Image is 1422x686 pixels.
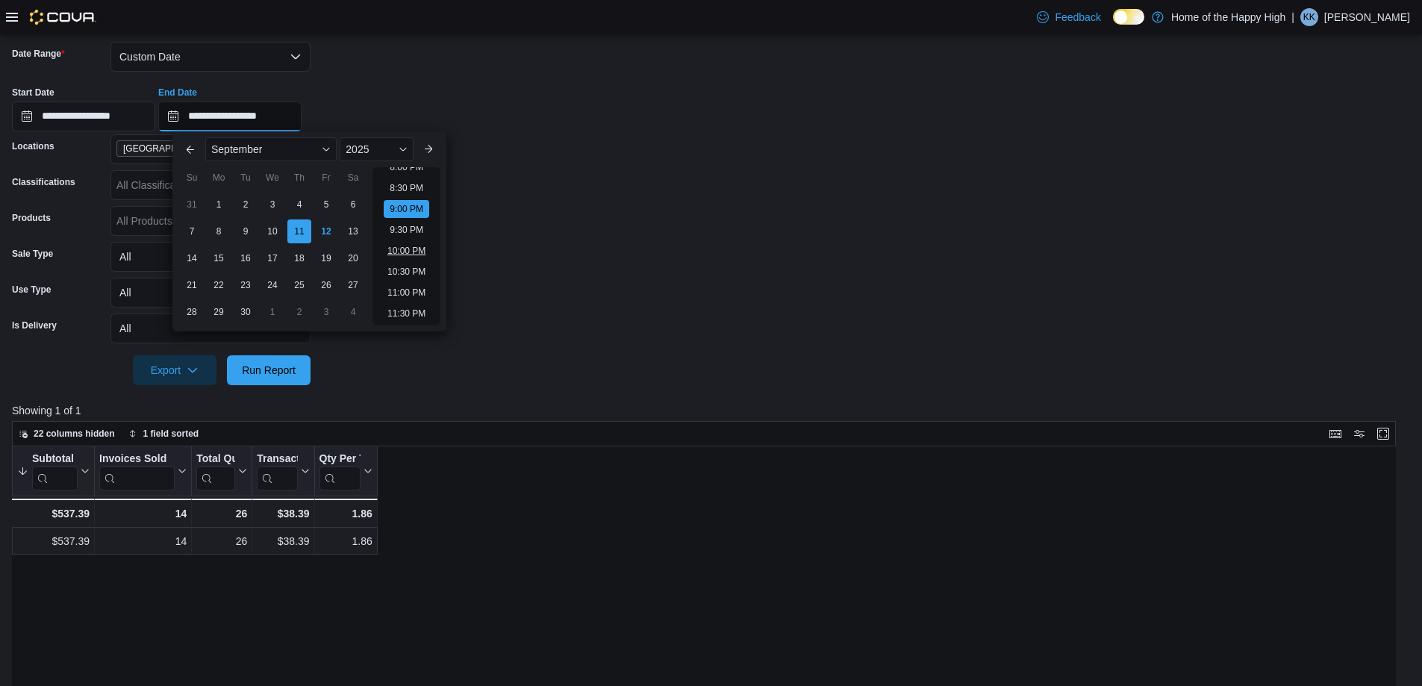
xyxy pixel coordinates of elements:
[257,505,309,523] div: $38.39
[32,452,78,490] div: Subtotal
[16,505,90,523] div: $537.39
[234,273,258,297] div: day-23
[287,219,311,243] div: day-11
[133,355,216,385] button: Export
[30,10,96,25] img: Cova
[207,166,231,190] div: Mo
[180,219,204,243] div: day-7
[346,143,369,155] span: 2025
[287,300,311,324] div: day-2
[196,452,247,490] button: Total Quantity
[417,137,440,161] button: Next month
[1303,8,1315,26] span: KK
[12,319,57,331] label: Is Delivery
[180,166,204,190] div: Su
[341,193,365,216] div: day-6
[261,273,284,297] div: day-24
[13,425,121,443] button: 22 columns hidden
[257,452,309,490] button: Transaction Average
[196,452,235,467] div: Total Quantity
[12,102,155,131] input: Press the down key to open a popover containing a calendar.
[110,42,311,72] button: Custom Date
[32,452,78,467] div: Subtotal
[257,452,297,467] div: Transaction Average
[142,355,208,385] span: Export
[180,193,204,216] div: day-31
[261,166,284,190] div: We
[211,143,262,155] span: September
[341,166,365,190] div: Sa
[116,140,258,157] span: Saskatoon - City Park - Fire & Flower
[314,219,338,243] div: day-12
[1374,425,1392,443] button: Enter fullscreen
[180,273,204,297] div: day-21
[207,246,231,270] div: day-15
[384,179,429,197] li: 8:30 PM
[207,193,231,216] div: day-1
[1031,2,1106,32] a: Feedback
[341,219,365,243] div: day-13
[99,505,187,523] div: 14
[234,246,258,270] div: day-16
[381,242,431,260] li: 10:00 PM
[1350,425,1368,443] button: Display options
[1300,8,1318,26] div: Kalvin Keys
[319,452,372,490] button: Qty Per Transaction
[257,452,297,490] div: Transaction Average
[319,452,361,467] div: Qty Per Transaction
[234,300,258,324] div: day-30
[314,166,338,190] div: Fr
[12,284,51,296] label: Use Type
[340,137,414,161] div: Button. Open the year selector. 2025 is currently selected.
[287,273,311,297] div: day-25
[242,363,296,378] span: Run Report
[384,221,429,239] li: 9:30 PM
[12,248,53,260] label: Sale Type
[319,532,372,550] div: 1.86
[314,246,338,270] div: day-19
[234,219,258,243] div: day-9
[143,428,199,440] span: 1 field sorted
[257,532,309,550] div: $38.39
[99,452,187,490] button: Invoices Sold
[341,300,365,324] div: day-4
[12,87,54,99] label: Start Date
[341,273,365,297] div: day-27
[12,403,1410,418] p: Showing 1 of 1
[1324,8,1410,26] p: [PERSON_NAME]
[319,452,361,490] div: Qty Per Transaction
[12,48,65,60] label: Date Range
[287,246,311,270] div: day-18
[381,305,431,322] li: 11:30 PM
[205,137,337,161] div: Button. Open the month selector. September is currently selected.
[287,193,311,216] div: day-4
[110,314,311,343] button: All
[287,166,311,190] div: Th
[381,284,431,302] li: 11:00 PM
[261,193,284,216] div: day-3
[319,505,372,523] div: 1.86
[178,191,367,325] div: September, 2025
[178,137,202,161] button: Previous Month
[381,263,431,281] li: 10:30 PM
[261,219,284,243] div: day-10
[158,87,197,99] label: End Date
[196,452,235,490] div: Total Quantity
[227,355,311,385] button: Run Report
[207,219,231,243] div: day-8
[12,212,51,224] label: Products
[123,141,240,156] span: [GEOGRAPHIC_DATA] - Fire & Flower
[261,246,284,270] div: day-17
[207,273,231,297] div: day-22
[341,246,365,270] div: day-20
[261,300,284,324] div: day-1
[384,158,429,176] li: 8:00 PM
[234,193,258,216] div: day-2
[17,532,90,550] div: $537.39
[180,300,204,324] div: day-28
[99,532,187,550] div: 14
[314,193,338,216] div: day-5
[196,532,247,550] div: 26
[1113,9,1144,25] input: Dark Mode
